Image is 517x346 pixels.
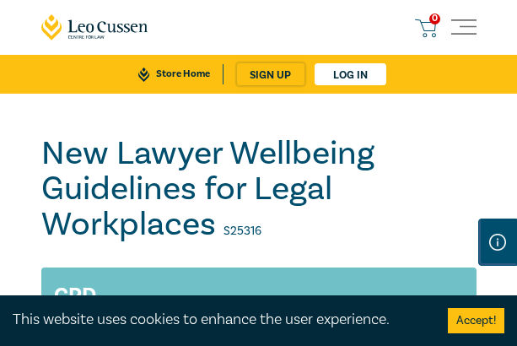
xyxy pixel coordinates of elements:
a: sign up [237,63,304,85]
h1: New Lawyer Wellbeing Guidelines for Legal Workplaces [41,136,477,242]
img: Information Icon [489,234,506,251]
span: 0 [429,14,440,24]
button: Accept cookies [448,308,504,333]
a: Store Home [126,64,223,84]
button: Toggle navigation [451,15,477,41]
div: This website uses cookies to enhance the user experience. [13,309,423,331]
small: S25316 [223,224,261,239]
a: Log in [315,63,386,85]
h3: CPD [54,280,96,311]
